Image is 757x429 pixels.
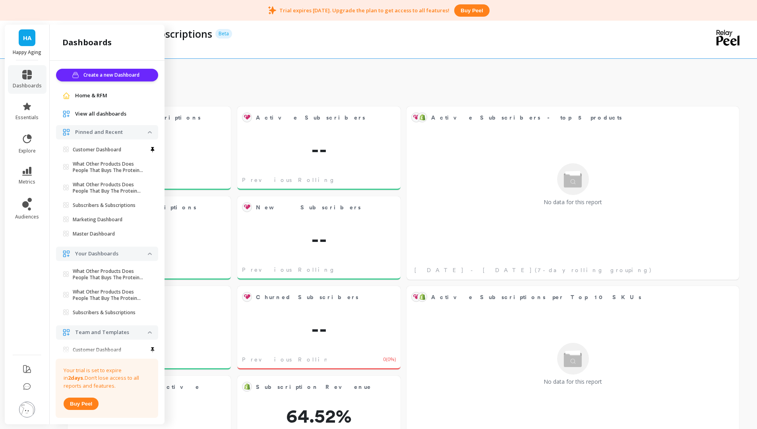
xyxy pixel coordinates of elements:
[242,266,370,274] span: Previous Rolling 7-day
[73,147,121,153] p: Customer Dashboard
[256,383,403,391] span: Subscription Revenue Rate
[242,356,370,363] span: Previous Rolling 7-day
[13,83,42,89] span: dashboards
[256,114,365,122] span: Active Subscribers
[68,410,231,429] span: --
[19,402,35,417] img: profile picture
[431,114,622,122] span: Active Subscribers - top 5 products
[56,69,158,81] button: Create a new Dashboard
[86,383,272,391] span: Duration of Active Subscriptions
[383,356,396,363] span: 0 ( 0% )
[75,128,148,136] p: Pinned and Recent
[544,198,602,206] span: No data for this report
[544,378,602,386] span: No data for this report
[256,292,370,303] span: Churned Subscribers
[64,367,150,390] p: Your trial is set to expire in Don’t lose access to all reports and features.
[237,140,401,159] span: --
[414,266,532,274] span: [DATE] - [DATE]
[62,110,70,118] img: navigation item icon
[237,230,401,249] span: --
[256,202,370,213] span: New Subscribers
[279,7,449,14] p: Trial expires [DATE]. Upgrade the plan to get access to all features!
[215,29,232,39] p: Beta
[13,49,42,56] p: Happy Aging
[75,250,148,258] p: Your Dashboards
[62,37,112,48] h2: dashboards
[148,253,152,255] img: down caret icon
[23,33,31,43] span: HA
[148,331,152,334] img: down caret icon
[73,309,136,316] p: Subscribers & Subscriptions
[68,374,85,381] strong: 2 days.
[237,320,401,339] span: --
[73,182,148,194] p: What Other Products Does People That Buy The Protein Also Buy?
[73,268,148,281] p: What Other Products Does People That Buys The Protein Also Purchases Together?
[256,293,358,301] span: Churned Subscribers
[431,292,709,303] span: Active Subscriptions per Top 10 SKUs
[73,202,136,209] p: Subscribers & Subscriptions
[75,329,148,336] p: Team and Templates
[431,112,709,123] span: Active Subscribers - top 5 products
[75,92,107,100] span: Home & RFM
[431,293,641,301] span: Active Subscriptions per Top 10 SKUs
[15,214,39,220] span: audiences
[535,266,652,274] span: (7-day rolling grouping)
[454,4,489,17] button: Buy peel
[256,203,361,212] span: New Subscribers
[242,176,370,184] span: Previous Rolling 7-day
[73,289,148,301] p: What Other Products Does People That Buy The Protein Also Buy?
[256,381,370,392] span: Subscription Revenue Rate
[237,406,401,425] span: 64.52%
[62,128,70,136] img: navigation item icon
[64,398,99,410] button: Buy peel
[148,131,152,133] img: down caret icon
[62,329,70,336] img: navigation item icon
[19,148,36,154] span: explore
[256,112,370,123] span: Active Subscribers
[73,161,148,174] p: What Other Products Does People That Buys The Protein Also Purchases Together?
[75,110,152,118] a: View all dashboards
[19,179,35,185] span: metrics
[73,216,122,223] p: Marketing Dashboard
[62,250,70,258] img: navigation item icon
[83,71,142,79] span: Create a new Dashboard
[73,347,121,353] p: Customer Dashboard
[73,231,115,237] p: Master Dashboard
[62,92,70,100] img: navigation item icon
[75,110,126,118] span: View all dashboards
[15,114,39,121] span: essentials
